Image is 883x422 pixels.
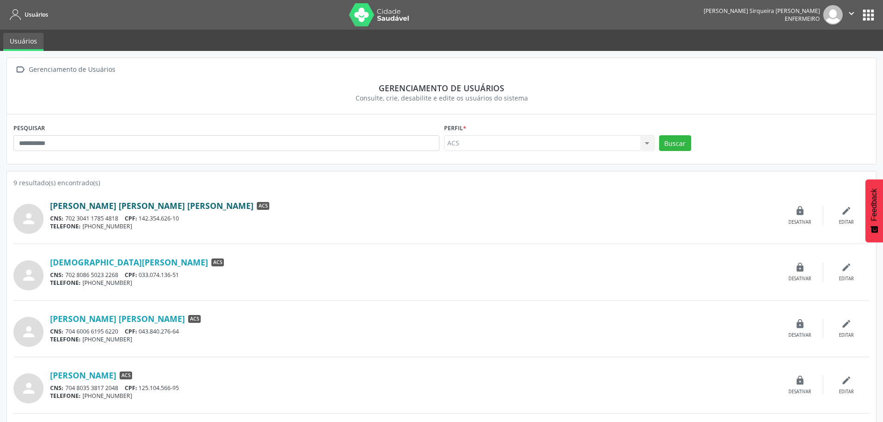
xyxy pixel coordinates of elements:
i: edit [841,375,851,385]
div: Desativar [788,332,811,339]
div: Editar [839,389,854,395]
i:  [846,8,857,19]
div: Desativar [788,276,811,282]
div: 9 resultado(s) encontrado(s) [13,178,870,188]
a: Usuários [3,33,44,51]
i: person [20,267,37,283]
div: Desativar [788,219,811,226]
i: edit [841,206,851,216]
button:  [843,5,860,25]
a: Usuários [6,7,48,22]
span: CNS: [50,384,64,392]
i: lock [795,375,805,385]
i: lock [795,319,805,329]
div: Editar [839,332,854,339]
span: TELEFONE: [50,222,81,230]
span: CPF: [125,328,137,335]
i: edit [841,319,851,329]
div: [PERSON_NAME] Sirqueira [PERSON_NAME] [704,7,820,15]
span: ACS [257,202,269,210]
div: Desativar [788,389,811,395]
a: [PERSON_NAME] [50,370,116,380]
div: [PHONE_NUMBER] [50,392,777,400]
div: Editar [839,276,854,282]
a: [DEMOGRAPHIC_DATA][PERSON_NAME] [50,257,208,267]
i: person [20,323,37,340]
a: [PERSON_NAME] [PERSON_NAME] [PERSON_NAME] [50,201,254,211]
span: Feedback [870,189,878,221]
span: CNS: [50,271,64,279]
i: lock [795,262,805,272]
span: ACS [188,315,201,323]
img: img [823,5,843,25]
span: CPF: [125,384,137,392]
span: Usuários [25,11,48,19]
div: Gerenciamento de Usuários [27,63,117,76]
div: Consulte, crie, desabilite e edite os usuários do sistema [20,93,863,103]
span: TELEFONE: [50,335,81,343]
div: 702 3041 1785 4818 142.354.626-10 [50,214,777,222]
label: PESQUISAR [13,121,45,135]
span: Enfermeiro [785,15,820,23]
i: person [20,380,37,397]
div: 702 8086 5023 2268 033.074.136-51 [50,271,777,279]
div: 704 8035 3817 2048 125.104.566-95 [50,384,777,392]
button: Feedback - Mostrar pesquisa [865,179,883,242]
span: ACS [211,258,224,267]
div: [PHONE_NUMBER] [50,279,777,287]
span: CNS: [50,328,64,335]
span: ACS [120,372,132,380]
span: CNS: [50,214,64,222]
button: Buscar [659,135,691,151]
div: [PHONE_NUMBER] [50,222,777,230]
span: CPF: [125,271,137,279]
i:  [13,63,27,76]
span: TELEFONE: [50,392,81,400]
i: lock [795,206,805,216]
label: Perfil [444,121,466,135]
i: person [20,210,37,227]
button: apps [860,7,877,23]
div: Editar [839,219,854,226]
span: TELEFONE: [50,279,81,287]
a:  Gerenciamento de Usuários [13,63,117,76]
div: [PHONE_NUMBER] [50,335,777,343]
span: CPF: [125,214,137,222]
div: Gerenciamento de usuários [20,83,863,93]
a: [PERSON_NAME] [PERSON_NAME] [50,314,185,324]
div: 704 6006 6195 6220 043.840.276-64 [50,328,777,335]
i: edit [841,262,851,272]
